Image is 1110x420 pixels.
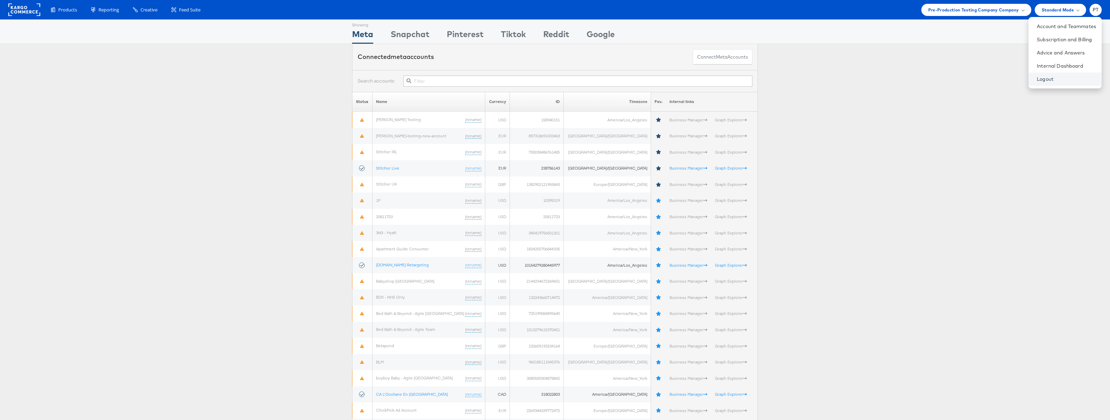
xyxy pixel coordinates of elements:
td: USD [485,322,510,338]
td: 2144234672269601 [510,273,564,290]
td: 340419756501201 [510,225,564,241]
a: [PERSON_NAME]-testing-new-account [376,133,446,138]
td: 2269344339772472 [510,402,564,419]
a: Business Manager [669,359,707,365]
a: Business Manager [669,392,707,397]
a: Graph Explorer [715,117,747,122]
td: Europe/[GEOGRAPHIC_DATA] [564,338,651,354]
span: Standard Mode [1042,6,1074,14]
td: America/Los_Angeles [564,257,651,273]
a: Business Manager [669,376,707,381]
td: USD [485,241,510,257]
a: Advice and Answers [1037,49,1096,56]
a: (rename) [465,181,481,187]
span: meta [716,54,727,60]
a: Stitcher IRL [376,149,397,154]
span: Pre-Production Testing Company Company [928,6,1019,14]
td: EUR [485,160,510,177]
td: [GEOGRAPHIC_DATA]/[GEOGRAPHIC_DATA] [564,354,651,370]
a: (rename) [465,198,481,204]
a: Subscription and Billing [1037,36,1096,43]
th: Currency [485,92,510,112]
td: America/Los_Angeles [564,112,651,128]
a: (rename) [465,359,481,365]
a: Graph Explorer [715,311,747,316]
td: 725199084895640 [510,306,564,322]
td: 1382902121955843 [510,177,564,193]
div: Google [587,28,615,44]
a: (rename) [465,133,481,139]
td: 238786143 [510,160,564,177]
a: buybuy Baby - Agile [GEOGRAPHIC_DATA] [376,375,453,380]
a: [DOMAIN_NAME] Retargeting [376,262,429,267]
a: (rename) [465,246,481,252]
a: Graph Explorer [715,198,747,203]
a: Graph Explorer [715,133,747,138]
a: (rename) [465,278,481,284]
div: Meta [352,28,373,44]
td: America/New_York [564,241,651,257]
td: [GEOGRAPHIC_DATA]/[GEOGRAPHIC_DATA] [564,160,651,177]
td: 25811723 [510,209,564,225]
a: Business Manager [669,117,707,122]
a: Graph Explorer [715,263,747,268]
td: 318022803 [510,386,564,403]
a: Business Manager [669,295,707,300]
td: America/Los_Angeles [564,209,651,225]
div: Snapchat [391,28,429,44]
a: Business Manager [669,246,707,251]
a: Graph Explorer [715,376,747,381]
a: Graph Explorer [715,246,747,251]
a: Business Manager [669,343,707,349]
a: BLM [376,359,384,365]
td: 132243660714472 [510,289,564,306]
a: Graph Explorer [715,165,747,171]
td: EUR [485,128,510,144]
td: America/Los_Angeles [564,225,651,241]
td: USD [485,209,510,225]
td: 1013279615370401 [510,322,564,338]
td: America/New_York [564,306,651,322]
td: USD [485,112,510,128]
td: USD [485,192,510,209]
td: EUR [485,402,510,419]
a: 360i - Hyatt [376,230,396,235]
a: Business Manager [669,327,707,332]
td: GBP [485,338,510,354]
a: (rename) [465,117,481,123]
td: 102609193234164 [510,338,564,354]
a: Graph Explorer [715,295,747,300]
td: GBP [485,177,510,193]
td: America/New_York [564,322,651,338]
td: 3085500304878842 [510,370,564,386]
a: (rename) [465,214,481,220]
a: (rename) [465,311,481,317]
a: (rename) [465,343,481,349]
a: Graph Explorer [715,214,747,219]
td: USD [485,289,510,306]
a: Business Manager [669,182,707,187]
td: 857318691033463 [510,128,564,144]
td: [GEOGRAPHIC_DATA]/[GEOGRAPHIC_DATA] [564,128,651,144]
a: Business Manager [669,214,707,219]
td: 700038486761485 [510,144,564,160]
span: Feed Suite [179,7,200,13]
a: 1P [376,198,381,203]
a: Stitcher UK [376,181,397,187]
td: USD [485,306,510,322]
td: 1834255706844335 [510,241,564,257]
td: America/[GEOGRAPHIC_DATA] [564,386,651,403]
a: 25811723 [376,214,393,219]
input: Filter [403,76,752,87]
div: Tiktok [501,28,526,44]
div: Connected accounts [358,52,434,61]
div: Showing [352,20,373,28]
a: Bed Bath & Beyond - Agile Team [376,327,435,332]
th: Status [352,92,373,112]
a: Bed Bath & Beyond - Agile [GEOGRAPHIC_DATA] [376,311,464,316]
a: Graph Explorer [715,343,747,349]
a: CA L'Occitane En [GEOGRAPHIC_DATA] [376,392,448,397]
a: (rename) [465,392,481,397]
td: Europe/[GEOGRAPHIC_DATA] [564,402,651,419]
td: USD [485,225,510,241]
